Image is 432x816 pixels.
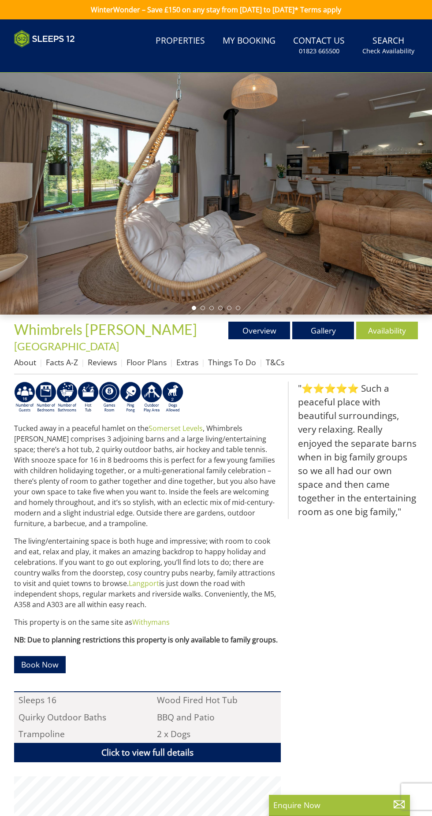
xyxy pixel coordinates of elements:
[153,692,281,709] li: Wood Fired Hot Tub
[14,536,281,610] p: The living/entertaining space is both huge and impressive; with room to cook and eat, relax and p...
[299,47,339,56] small: 01823 665500
[56,382,78,413] img: AD_4nXcy0HGcWq0J58LOYxlnSwjVFwquWFvCZzbxSKcxp4HYiQm3ScM_WSVrrYu9bYRIOW8FKoV29fZURc5epz-Si4X9-ID0x...
[10,53,102,60] iframe: Customer reviews powered by Trustpilot
[356,322,418,339] a: Availability
[228,322,290,339] a: Overview
[14,324,203,352] span: -
[14,726,142,742] li: Trampoline
[273,799,406,811] p: Enquire Now
[132,617,170,627] a: Withymans
[14,617,281,627] p: This property is on the same site as
[176,357,198,367] a: Extras
[219,31,279,51] a: My Booking
[127,357,167,367] a: Floor Plans
[14,709,142,726] li: Quirky Outdoor Baths
[153,709,281,726] li: BBQ and Patio
[14,340,119,352] a: [GEOGRAPHIC_DATA]
[362,47,414,56] small: Check Availability
[78,382,99,413] img: AD_4nXcpX5uDwed6-YChlrI2BYOgXwgg3aqYHOhRm0XfZB-YtQW2NrmeCr45vGAfVKUq4uWnc59ZmEsEzoF5o39EWARlT1ewO...
[208,357,256,367] a: Things To Do
[14,382,35,413] img: AD_4nXd7Jw9jimJs05Tr1qQ7rTwUvSx-Bfz59LkXg24-sba_DUSXesjeHq8ylsfaXUTs-MPS1YHn6ZRc6sK5A2zfxy6xsGlts...
[266,357,284,367] a: T&Cs
[288,382,418,519] blockquote: "⭐⭐⭐⭐⭐ Such a peaceful place with beautiful surroundings, very relaxing. Really enjoyed the separ...
[14,656,66,673] a: Book Now
[14,357,36,367] a: About
[14,423,281,529] p: Tucked away in a peaceful hamlet on the , Whimbrels [PERSON_NAME] comprises 3 adjoining barns and...
[162,382,183,413] img: AD_4nXe7_8LrJK20fD9VNWAdfykBvHkWcczWBt5QOadXbvIwJqtaRaRf-iI0SeDpMmH1MdC9T1Vy22FMXzzjMAvSuTB5cJ7z5...
[141,382,162,413] img: AD_4nXfjdDqPkGBf7Vpi6H87bmAUe5GYCbodrAbU4sf37YN55BCjSXGx5ZgBV7Vb9EJZsXiNVuyAiuJUB3WVt-w9eJ0vaBcHg...
[14,30,75,48] img: Sleeps 12
[14,635,278,645] strong: NB: Due to planning restrictions this property is only available to family groups.
[153,726,281,742] li: 2 x Dogs
[14,321,197,338] span: Whimbrels [PERSON_NAME]
[149,423,203,433] a: Somerset Levels
[290,31,348,60] a: Contact Us01823 665500
[152,31,209,51] a: Properties
[35,382,56,413] img: AD_4nXe1XpTIAEHoz5nwg3FCfZpKQDpRv3p1SxNSYWA7LaRp_HGF3Dt8EJSQLVjcZO3YeF2IOuV2C9mjk8Bx5AyTaMC9IedN7...
[120,382,141,413] img: AD_4nXf2Q94ffpGXNmMHEqFpcKZOxu3NY14_PvGsQpDjL9A9u883-38K6QlcEQx0K0t9mf7AueqVcxRxDCE4LvZ95ovnSx9X0...
[46,357,78,367] a: Facts A-Z
[88,357,117,367] a: Reviews
[14,743,281,763] a: Click to view full details
[129,579,159,588] a: Langport
[99,382,120,413] img: AD_4nXdrZMsjcYNLGsKuA84hRzvIbesVCpXJ0qqnwZoX5ch9Zjv73tWe4fnFRs2gJ9dSiUubhZXckSJX_mqrZBmYExREIfryF...
[14,692,142,709] li: Sleeps 16
[359,31,418,60] a: SearchCheck Availability
[292,322,354,339] a: Gallery
[14,321,200,338] a: Whimbrels [PERSON_NAME]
